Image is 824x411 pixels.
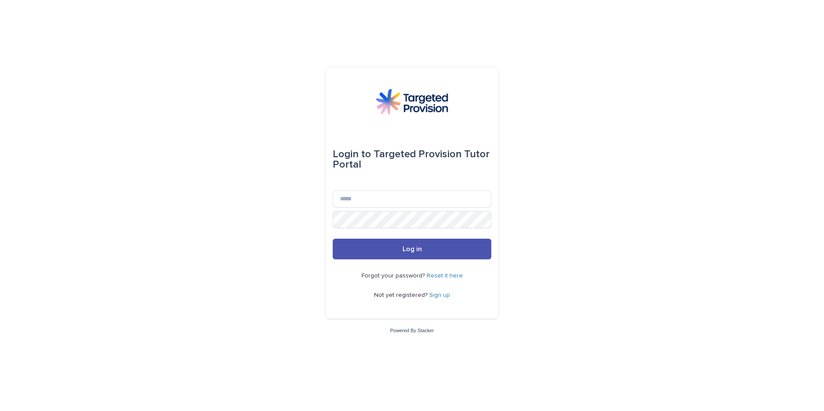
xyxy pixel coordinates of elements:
[333,142,491,177] div: Targeted Provision Tutor Portal
[362,273,427,279] span: Forgot your password?
[427,273,463,279] a: Reset it here
[403,246,422,252] span: Log in
[333,239,491,259] button: Log in
[333,149,371,159] span: Login to
[374,292,429,298] span: Not yet registered?
[376,89,448,115] img: M5nRWzHhSzIhMunXDL62
[429,292,450,298] a: Sign up
[390,328,434,333] a: Powered By Stacker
